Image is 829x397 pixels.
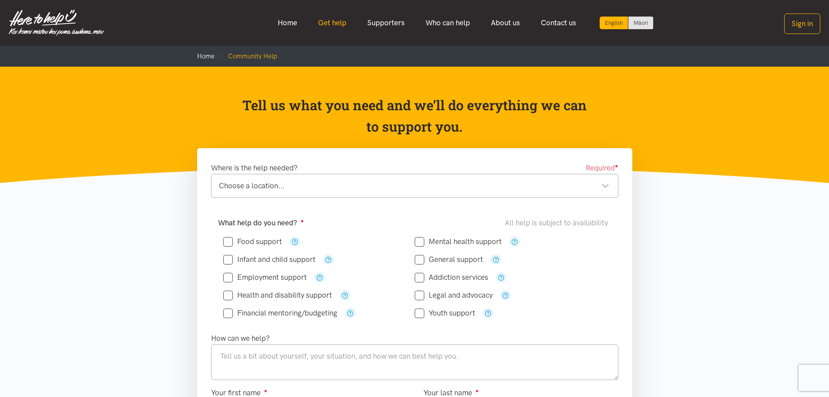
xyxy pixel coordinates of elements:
img: Home [9,10,104,36]
label: Legal and advocacy [415,292,493,299]
a: Contact us [530,14,587,32]
button: Sign in [784,14,820,34]
label: Health and disability support [223,292,332,299]
label: Youth support [415,309,475,317]
label: Infant and child support [223,256,315,263]
div: Current language [600,17,628,29]
label: What help do you need? [218,217,304,229]
li: Community Help [215,51,277,61]
label: How can we help? [211,333,270,344]
label: Addiction services [415,274,488,281]
a: Who can help [415,14,480,32]
a: Home [267,14,308,32]
p: Tell us what you need and we’ll do everything we can to support you. [242,95,587,138]
label: Employment support [223,274,307,281]
label: Where is the help needed? [211,162,298,174]
a: Switch to Te Reo Māori [628,17,653,29]
sup: ● [476,387,479,394]
div: All help is subject to availability [505,217,611,229]
label: Food support [223,238,282,245]
div: Language toggle [600,17,654,29]
a: Supporters [357,14,415,32]
sup: ● [264,387,268,394]
a: About us [480,14,530,32]
span: Required [586,162,618,174]
sup: ● [615,163,618,169]
a: Get help [308,14,357,32]
div: Choose a location... [219,180,609,192]
sup: ● [301,217,304,224]
label: Mental health support [415,238,502,245]
label: Financial mentoring/budgeting [223,309,337,317]
label: General support [415,256,483,263]
a: Home [197,52,215,60]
